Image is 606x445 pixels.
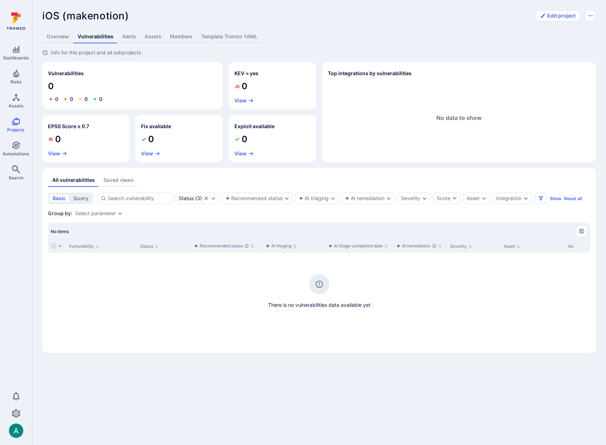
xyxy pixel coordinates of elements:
[179,195,194,201] div: Status
[401,195,420,201] button: Severity
[141,123,171,130] h2: Fix available
[197,30,262,43] a: Template Tromzo YAML
[48,151,67,156] button: View
[48,210,72,217] span: Group by:
[450,243,472,249] button: Sort by Severity
[234,98,254,103] button: View
[496,195,522,201] button: Integration
[70,194,92,203] button: query
[550,196,561,201] button: Show
[576,226,587,237] button: Manage columns
[148,134,154,145] span: 0
[266,242,291,250] div: AI triaging
[69,243,99,249] button: Sort by Vulnerability
[70,96,73,102] a: 0
[210,195,216,201] button: Expand dropdown
[481,195,487,201] button: Expand dropdown
[436,114,481,121] span: No data to show
[141,151,160,156] button: View
[9,175,23,180] span: Search
[396,242,436,250] div: AI remediation
[140,30,166,43] a: Assets
[585,10,596,21] button: Options menu
[51,243,57,249] span: Select all rows
[48,81,217,92] span: 0
[568,243,596,249] button: Sort by Asset Type
[328,242,383,250] div: AI triage completed date
[299,195,329,201] button: AI triaging
[48,70,84,77] span: Vulnerabilities
[103,176,134,184] div: Saved views
[194,242,249,250] div: Recommended status
[345,195,384,201] button: AI remediation
[166,30,197,43] a: Members
[242,134,247,145] span: 0
[523,195,529,201] button: Expand dropdown
[266,243,297,249] button: Sort by function(){return k.createElement(pN.A,{direction:"row",alignItems:"center",gap:4},k.crea...
[52,176,95,184] div: All vulnerabilities
[42,62,223,109] div: Vulnerabilities
[3,151,29,156] span: Automations
[117,211,123,216] button: Expand dropdown
[55,96,58,102] a: 0
[108,195,169,202] input: Search vulnerability
[75,211,123,216] div: grouping parameters
[504,243,520,249] button: Sort by Asset
[48,174,590,187] div: assets tabs
[42,30,596,43] div: Project tabs
[99,96,102,102] a: 0
[234,70,258,77] h2: KEV = yes
[48,253,590,309] div: no results
[535,10,580,21] button: Edit project
[9,103,24,108] span: Assets
[242,81,247,92] span: 0
[234,151,254,156] button: View
[51,49,141,56] span: Info for this project and all subprojects
[437,195,450,202] div: Score
[118,30,140,43] a: Alerts
[179,195,202,201] button: Status(3)
[48,123,89,130] h2: EPSS Score ≥ 0.7
[328,70,412,77] span: Top integrations by vulnerabilities
[386,195,392,201] button: Expand dropdown
[433,193,461,204] button: Score
[564,196,582,201] button: Reset all
[73,30,118,43] a: Vulnerabilities
[9,424,23,438] img: ACg8ocLSa5mPYBaXNx3eFu_EmspyJX0laNWN7cXOFirfQ7srZveEpg=s96-c
[140,243,159,249] button: Sort by Status
[55,134,61,145] span: 0
[194,243,254,249] button: Sort by function(){return k.createElement(pN.A,{direction:"row",alignItems:"center",gap:4},k.crea...
[51,229,69,234] span: No items
[10,79,22,84] span: Risks
[234,123,275,130] h2: Exploit available
[328,243,388,249] button: Sort by function(){return k.createElement(pN.A,{direction:"row",alignItems:"center",gap:4},k.crea...
[75,211,116,216] button: Select parameter
[7,127,25,132] span: Projects
[330,195,336,201] button: Expand dropdown
[396,243,442,249] button: Sort by function(){return k.createElement(pN.A,{direction:"row",alignItems:"center",gap:4},k.crea...
[42,10,129,22] span: iOS (makenotion)
[48,301,590,309] span: There is no vulnerabilities data available yet
[467,195,480,201] button: Asset
[3,55,29,61] span: Dashboards
[203,195,209,201] button: Clear selection
[284,195,290,201] button: Expand dropdown
[84,96,88,102] a: 0
[42,30,73,43] a: Overview
[422,195,427,201] button: Expand dropdown
[226,195,282,201] button: Recommended status
[9,424,23,438] div: Arjan Dehar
